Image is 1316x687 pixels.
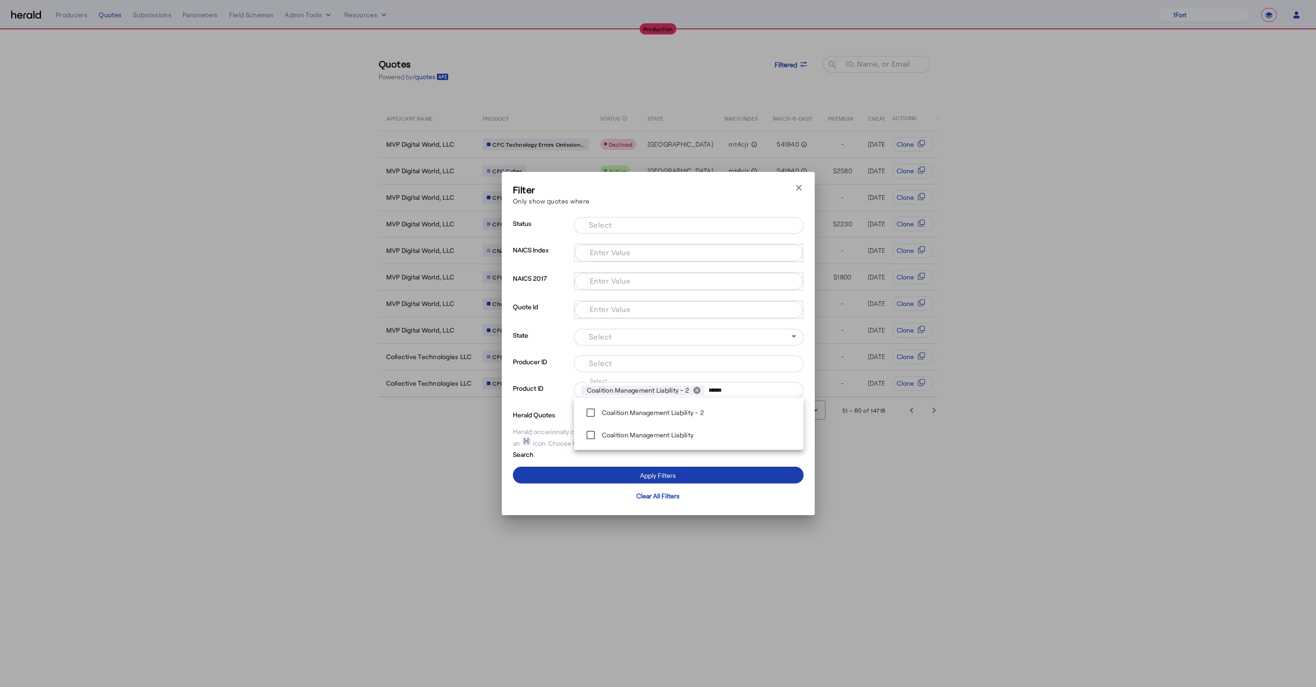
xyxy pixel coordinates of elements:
[581,357,796,368] mat-chip-grid: Selection
[589,220,612,229] mat-label: Select
[590,248,631,257] mat-label: Enter Value
[513,300,570,329] p: Quote Id
[600,408,704,417] label: Coalition Management Liability - 2
[581,219,796,230] mat-chip-grid: Selection
[513,487,804,504] button: Clear All Filters
[513,408,586,420] p: Herald Quotes
[636,491,680,501] div: Clear All Filters
[582,303,795,314] mat-chip-grid: Selection
[589,359,612,367] mat-label: Select
[581,384,796,397] mat-chip-grid: Selection
[513,467,804,483] button: Apply Filters
[640,470,676,480] div: Apply Filters
[513,183,590,196] h3: Filter
[582,275,795,286] mat-chip-grid: Selection
[513,329,570,355] p: State
[513,355,570,382] p: Producer ID
[689,386,705,395] button: remove Coalition Management Liability - 2
[513,382,570,408] p: Product ID
[693,386,701,395] mat-icon: cancel
[589,332,612,341] mat-label: Select
[513,196,590,206] p: Only show quotes where
[590,305,631,313] mat-label: Enter Value
[513,217,570,244] p: Status
[590,276,631,285] mat-label: Enter Value
[513,448,586,459] p: Search
[600,430,694,440] label: Coalition Management Liability
[513,244,570,272] p: NAICS Index
[513,272,570,300] p: NAICS 2017
[582,246,795,258] mat-chip-grid: Selection
[587,386,689,395] span: Coalition Management Liability - 2
[513,427,804,448] div: Herald occasionally creates quotes on your behalf for testing purposes, which will be shown with ...
[590,377,607,384] mat-label: Select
